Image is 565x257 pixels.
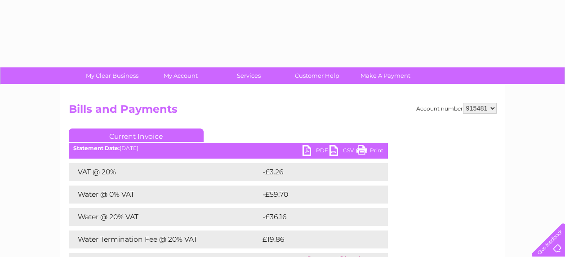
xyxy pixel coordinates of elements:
[260,186,371,204] td: -£59.70
[416,103,497,114] div: Account number
[143,67,218,84] a: My Account
[69,103,497,120] h2: Bills and Payments
[69,163,260,181] td: VAT @ 20%
[260,163,369,181] td: -£3.26
[75,67,149,84] a: My Clear Business
[212,67,286,84] a: Services
[329,145,356,158] a: CSV
[303,145,329,158] a: PDF
[280,67,354,84] a: Customer Help
[69,230,260,248] td: Water Termination Fee @ 20% VAT
[69,145,388,151] div: [DATE]
[69,208,260,226] td: Water @ 20% VAT
[69,186,260,204] td: Water @ 0% VAT
[260,208,371,226] td: -£36.16
[69,128,204,142] a: Current Invoice
[260,230,369,248] td: £19.86
[348,67,423,84] a: Make A Payment
[356,145,383,158] a: Print
[73,145,120,151] b: Statement Date:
